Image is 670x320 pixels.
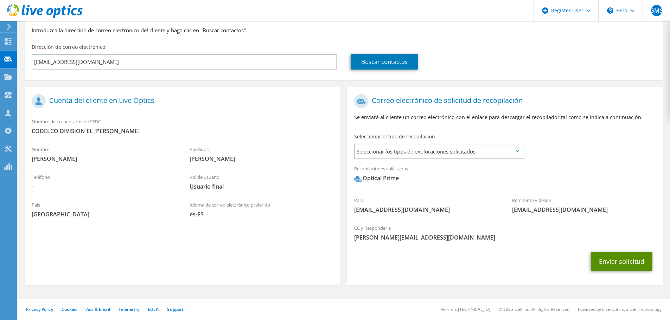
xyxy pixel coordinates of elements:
[62,306,78,312] a: Cookies
[25,142,183,166] div: Nombre
[32,183,176,190] span: -
[355,144,523,158] span: Seleccionar los tipos de exploraciones solicitados
[347,161,663,189] div: Recopilaciones solicitadas
[505,193,663,217] div: Remitente y desde
[32,127,333,135] span: CODELCO DIVISION EL [PERSON_NAME]
[183,142,340,166] div: Apellidos
[32,94,330,108] h1: Cuenta del cliente en Live Optics
[351,54,418,70] a: Buscar contactos
[354,206,498,214] span: [EMAIL_ADDRESS][DOMAIN_NAME]
[591,252,652,271] button: Enviar solicitud
[499,306,569,312] li: © 2025 Dell Inc. All Rights Reserved
[512,206,656,214] span: [EMAIL_ADDRESS][DOMAIN_NAME]
[183,197,340,222] div: Idioma de correo electrónico preferido
[607,7,613,14] svg: \n
[190,210,333,218] span: es-ES
[441,306,490,312] li: Version: [TECHNICAL_ID]
[25,197,183,222] div: País
[26,306,53,312] a: Privacy Policy
[25,114,340,138] div: Nombre de la cuenta/Id. de SFDC
[347,193,505,217] div: Para
[32,155,176,163] span: [PERSON_NAME]
[354,174,399,182] div: Optical Prime
[119,306,139,312] a: Telemetry
[86,306,110,312] a: Ads & Email
[148,306,159,312] a: EULA
[190,155,333,163] span: [PERSON_NAME]
[25,170,183,194] div: Teléfono
[354,133,435,140] label: Seleccionar el tipo de recopilación
[354,94,652,108] h1: Correo electrónico de solicitud de recopilación
[578,306,662,312] li: Powered by Live Optics, a Dell Technology
[32,26,656,34] h3: Introduzca la dirección de correo electrónico del cliente y haga clic en "Buscar contactos".
[32,210,176,218] span: [GEOGRAPHIC_DATA]
[167,306,184,312] a: Support
[347,221,663,245] div: CC y Responder a
[183,170,340,194] div: Rol de usuario
[32,44,105,51] label: Dirección de correo electrónico
[651,5,662,16] span: GMS
[354,234,656,241] span: [PERSON_NAME][EMAIL_ADDRESS][DOMAIN_NAME]
[190,183,333,190] span: Usuario final
[354,113,656,121] p: Se enviará al cliente un correo electrónico con el enlace para descargar el recopilador tal como ...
